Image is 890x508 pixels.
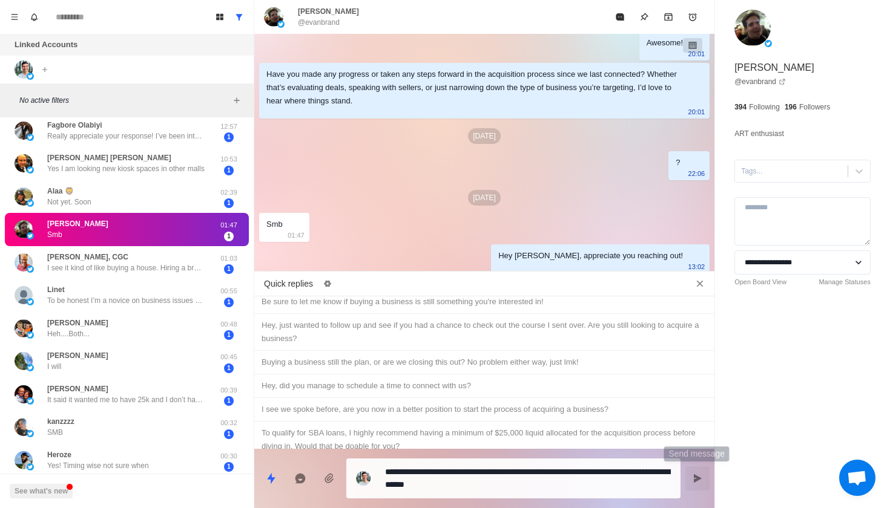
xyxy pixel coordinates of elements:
div: I see we spoke before, are you now in a better position to start the process of acquiring a busin... [262,403,707,416]
p: 00:30 [214,451,244,461]
p: Linet [47,284,65,295]
p: 20:01 [688,105,705,119]
a: Open Board View [734,277,786,287]
button: Show all conversations [229,7,249,27]
button: Add media [317,466,341,490]
p: Really appreciate your response! I’ve been interested in acquiring a business because I see it as... [47,131,205,142]
span: 1 [224,363,234,373]
img: picture [15,319,33,337]
p: I see it kind of like buying a house. Hiring a broker, valuation of the business, getting a loan,... [47,262,205,273]
img: picture [27,298,34,305]
p: [PERSON_NAME] [PERSON_NAME] [47,152,171,163]
p: Heh....Both... [47,328,90,339]
p: I will [47,361,61,372]
button: Quick replies [259,466,283,490]
p: SMB [47,427,63,438]
div: To qualify for SBA loans, I highly recommend having a minimum of $25,000 liquid allocated for the... [262,426,707,453]
a: Manage Statuses [819,277,871,287]
p: 196 [785,102,797,112]
img: picture [27,364,34,371]
p: [PERSON_NAME] [734,60,814,75]
p: [PERSON_NAME], CGC [47,252,128,262]
button: Mark as read [608,5,632,29]
button: Reply with AI [288,466,312,490]
span: 1 [224,264,234,274]
img: picture [15,187,33,206]
img: picture [15,352,33,370]
img: picture [264,7,283,27]
p: To be honest I’m a novice on business issues and I think a bit about finding the right type as we... [47,295,205,306]
p: ART enthusiast [734,127,784,140]
span: 1 [224,396,234,406]
div: ? [676,156,680,169]
p: [PERSON_NAME] [47,317,108,328]
button: Send message [685,466,710,490]
p: 12:57 [214,122,244,132]
span: 1 [224,298,234,307]
img: picture [27,200,34,207]
p: Quick replies [264,278,313,290]
button: Archive [656,5,681,29]
img: picture [27,463,34,471]
button: See what's new [10,484,73,498]
img: picture [27,73,34,80]
p: [PERSON_NAME] [47,218,108,229]
img: picture [765,40,772,47]
button: Add account [38,62,52,77]
a: @evanbrand [734,76,786,87]
p: 00:48 [214,319,244,330]
img: picture [15,286,33,304]
button: Add filters [229,93,244,108]
img: picture [27,166,34,174]
p: 00:45 [214,352,244,362]
span: 1 [224,429,234,439]
button: Notifications [24,7,44,27]
p: Followers [799,102,830,112]
div: Awesome! [647,36,683,50]
p: Alaa 🦁 [47,186,74,197]
p: 20:01 [688,47,705,60]
p: Not yet. Soon [47,197,91,207]
p: 01:47 [288,229,305,242]
p: Smb [47,229,62,240]
p: [PERSON_NAME] [47,383,108,394]
div: Hey, just wanted to follow up and see if you had a chance to check out the course I sent over. Ar... [262,319,707,345]
p: 13:02 [688,260,705,273]
p: Linked Accounts [15,39,77,51]
div: Be sure to let me know if buying a business is still something you're interested in! [262,295,707,308]
span: 1 [224,198,234,208]
p: [PERSON_NAME] [298,6,359,17]
p: 00:32 [214,418,244,428]
img: picture [15,220,33,238]
button: Add reminder [681,5,705,29]
div: Buying a business still the plan, or are we closing this out? No problem either way, just lmk! [262,356,707,369]
p: 00:55 [214,286,244,296]
button: Pin [632,5,656,29]
div: Hey, did you manage to schedule a time to connect with us? [262,379,707,392]
p: 00:39 [214,385,244,396]
p: @evanbrand [298,17,340,28]
p: It said it wanted me to have 25k and I don’t have that. [47,394,205,405]
p: [DATE] [468,128,501,144]
p: Fagbore Olabiyi [47,120,102,131]
img: picture [27,265,34,273]
p: kanzzzz [47,416,74,427]
p: 10:53 [214,154,244,164]
img: picture [356,471,371,486]
span: 1 [224,166,234,175]
p: [DATE] [468,190,501,206]
p: 22:06 [688,167,705,180]
div: Hey [PERSON_NAME], appreciate you reaching out! [498,249,683,262]
span: 1 [224,132,234,142]
button: Close quick replies [690,274,710,293]
span: 1 [224,330,234,340]
p: Yes I am looking new kiosk spaces in other malls [47,163,205,174]
button: Board View [210,7,229,27]
div: Have you made any progress or taken any steps forward in the acquisition process since we last co... [266,68,683,108]
button: Menu [5,7,24,27]
img: picture [27,331,34,339]
span: 1 [224,232,234,241]
p: [PERSON_NAME] [47,350,108,361]
img: picture [15,451,33,469]
p: Heroze [47,449,71,460]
